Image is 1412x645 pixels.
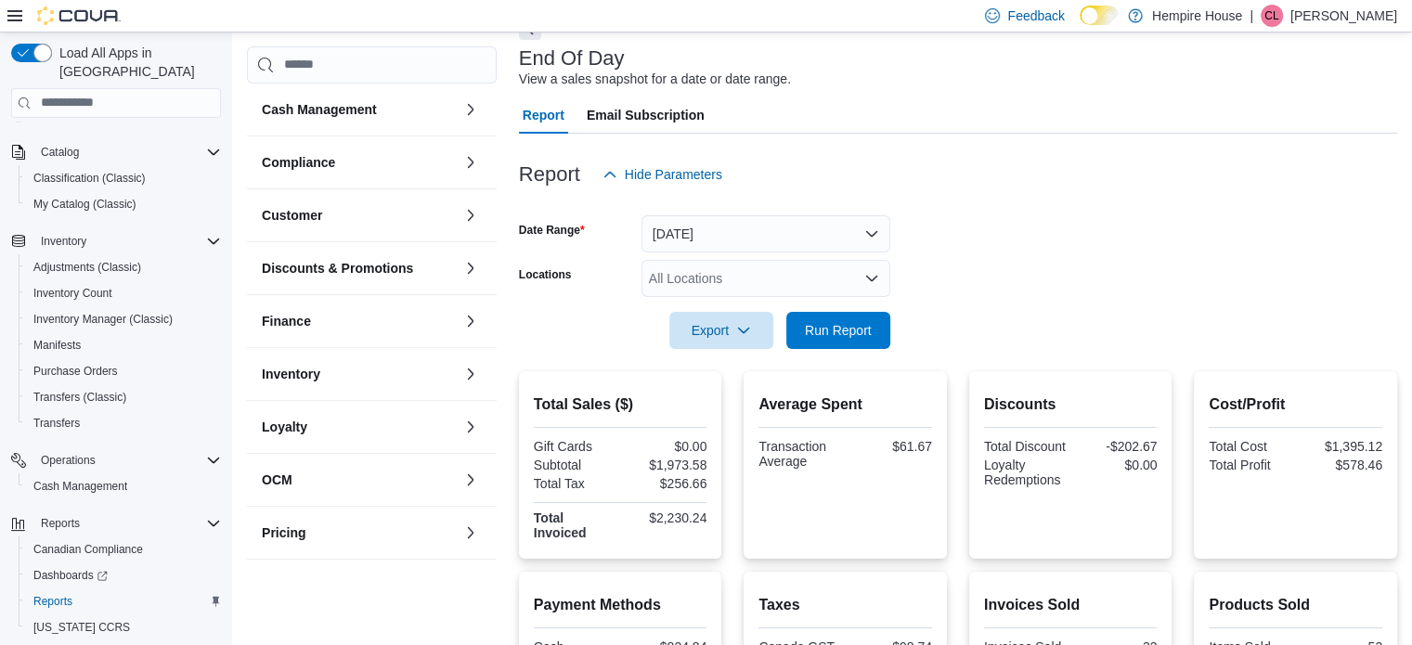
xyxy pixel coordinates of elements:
div: Total Profit [1209,458,1291,472]
p: [PERSON_NAME] [1290,5,1397,27]
button: OCM [460,469,482,491]
span: Inventory [41,234,86,249]
button: Reports [4,510,228,536]
a: Cash Management [26,475,135,497]
label: Locations [519,267,572,282]
button: Hide Parameters [595,156,730,193]
span: Inventory Count [33,286,112,301]
div: Chris Lochan [1261,5,1283,27]
span: Classification (Classic) [26,167,221,189]
div: Total Cost [1209,439,1291,454]
a: Canadian Compliance [26,538,150,561]
button: [US_STATE] CCRS [19,614,228,640]
span: Dark Mode [1080,25,1081,26]
h3: Inventory [262,365,320,383]
h2: Total Sales ($) [534,393,707,416]
button: Cash Management [460,98,482,121]
a: Dashboards [26,564,115,587]
div: $578.46 [1300,458,1382,472]
span: Operations [33,449,221,471]
div: Loyalty Redemptions [984,458,1067,487]
button: Adjustments (Classic) [19,254,228,280]
h3: End Of Day [519,47,625,70]
button: Export [669,312,773,349]
span: Cash Management [26,475,221,497]
h3: Discounts & Promotions [262,259,413,277]
span: Reports [33,594,72,609]
button: Catalog [4,139,228,165]
button: Inventory Manager (Classic) [19,306,228,332]
div: View a sales snapshot for a date or date range. [519,70,791,89]
button: Cash Management [262,100,456,119]
div: Transaction Average [758,439,841,469]
h2: Payment Methods [534,594,707,616]
button: Compliance [460,151,482,174]
span: Email Subscription [587,97,705,134]
span: Catalog [33,141,221,163]
h3: Report [519,163,580,186]
span: Transfers (Classic) [33,390,126,405]
span: Transfers [33,416,80,431]
strong: Total Invoiced [534,510,587,540]
span: Hide Parameters [625,165,722,184]
p: | [1250,5,1253,27]
span: Reports [26,590,221,613]
button: Customer [262,206,456,225]
button: Manifests [19,332,228,358]
h2: Discounts [984,393,1158,416]
button: Discounts & Promotions [262,259,456,277]
span: Reports [33,512,221,535]
button: Operations [33,449,103,471]
div: Total Tax [534,476,616,491]
div: $0.00 [624,439,706,454]
span: Run Report [805,321,872,340]
span: [US_STATE] CCRS [33,620,130,635]
button: Operations [4,447,228,473]
button: Classification (Classic) [19,165,228,191]
button: Finance [460,310,482,332]
h2: Taxes [758,594,932,616]
a: Classification (Classic) [26,167,153,189]
span: Inventory Manager (Classic) [26,308,221,330]
div: -$202.67 [1074,439,1157,454]
h3: Pricing [262,523,305,542]
div: Gift Cards [534,439,616,454]
span: My Catalog (Classic) [26,193,221,215]
a: Inventory Count [26,282,120,304]
label: Date Range [519,223,585,238]
button: Inventory [33,230,94,252]
h3: Customer [262,206,322,225]
button: Loyalty [460,416,482,438]
button: Finance [262,312,456,330]
a: Adjustments (Classic) [26,256,149,278]
h3: Compliance [262,153,335,172]
h2: Average Spent [758,393,932,416]
div: $256.66 [624,476,706,491]
span: Washington CCRS [26,616,221,639]
span: My Catalog (Classic) [33,197,136,212]
button: Discounts & Promotions [460,257,482,279]
button: Inventory [460,363,482,385]
button: Purchase Orders [19,358,228,384]
h3: Cash Management [262,100,377,119]
button: Transfers [19,410,228,436]
span: Canadian Compliance [26,538,221,561]
input: Dark Mode [1080,6,1119,25]
span: Catalog [41,145,79,160]
span: Inventory Count [26,282,221,304]
span: CL [1264,5,1278,27]
button: Transfers (Classic) [19,384,228,410]
span: Feedback [1007,6,1064,25]
button: Inventory [262,365,456,383]
div: $61.67 [849,439,932,454]
button: Inventory Count [19,280,228,306]
span: Purchase Orders [33,364,118,379]
button: Reports [33,512,87,535]
button: Loyalty [262,418,456,436]
h2: Invoices Sold [984,594,1158,616]
button: Open list of options [864,271,879,286]
div: $2,230.24 [624,510,706,525]
span: Transfers [26,412,221,434]
button: Reports [19,588,228,614]
button: Cash Management [19,473,228,499]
